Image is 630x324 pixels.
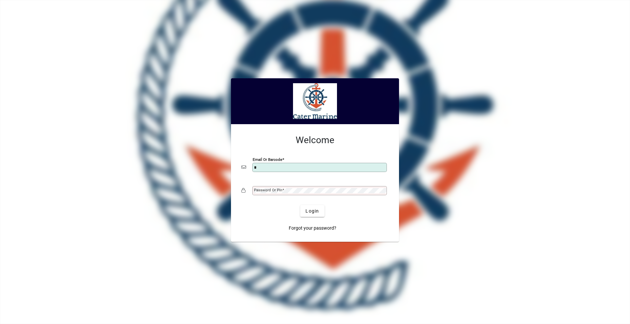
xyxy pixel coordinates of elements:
[286,222,339,234] a: Forgot your password?
[289,225,336,232] span: Forgot your password?
[305,208,319,215] span: Login
[300,205,324,217] button: Login
[253,157,282,162] mat-label: Email or Barcode
[241,135,388,146] h2: Welcome
[254,188,282,192] mat-label: Password or Pin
